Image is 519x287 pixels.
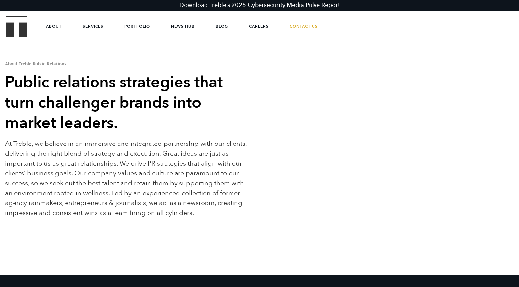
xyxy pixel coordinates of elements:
a: Treble Homepage [7,16,26,37]
a: About [46,16,62,36]
a: Services [83,16,103,36]
a: Contact Us [290,16,318,36]
h1: About Treble Public Relations [5,61,248,66]
img: Treble logo [6,16,27,37]
a: Careers [249,16,269,36]
a: Blog [216,16,228,36]
p: At Treble, we believe in an immersive and integrated partnership with our clients, delivering the... [5,139,248,218]
h2: Public relations strategies that turn challenger brands into market leaders. [5,72,248,133]
a: News Hub [171,16,195,36]
a: Portfolio [124,16,150,36]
